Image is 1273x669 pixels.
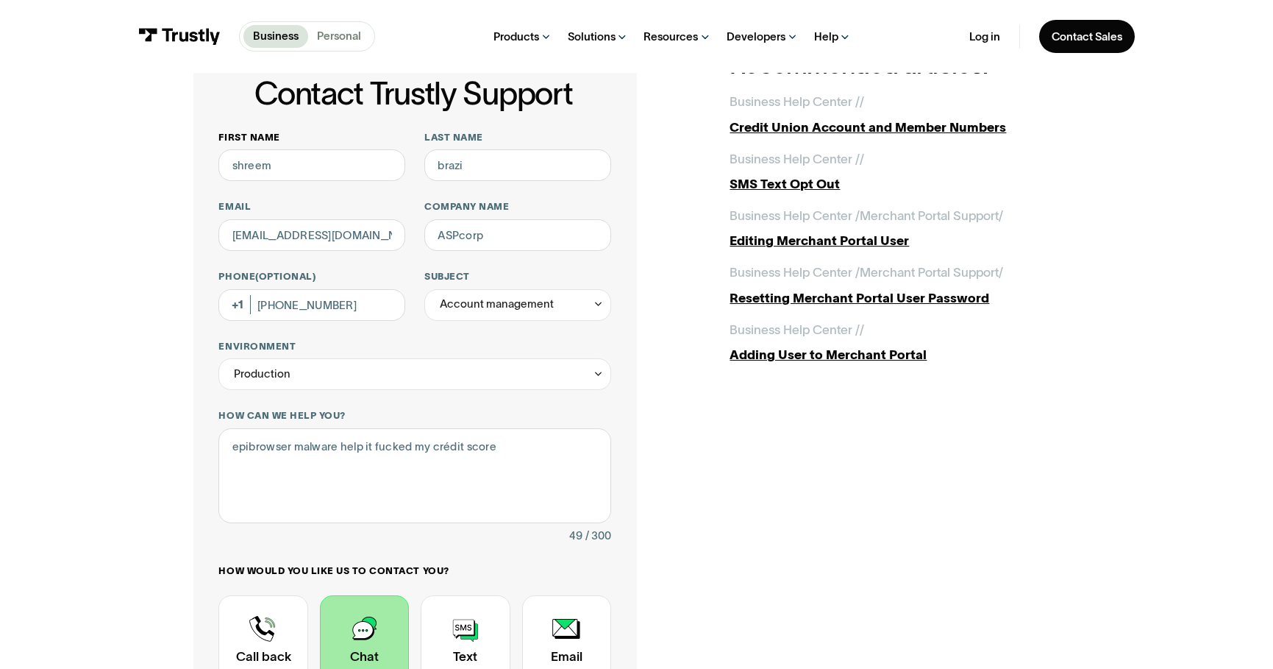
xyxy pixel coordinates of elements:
[253,28,299,45] p: Business
[730,206,860,225] div: Business Help Center /
[730,206,1080,250] a: Business Help Center /Merchant Portal Support/Editing Merchant Portal User
[730,174,1080,194] div: SMS Text Opt Out
[730,92,860,111] div: Business Help Center /
[424,149,611,181] input: Howard
[424,219,611,251] input: ASPcorp
[730,320,860,339] div: Business Help Center /
[730,345,1080,364] div: Adding User to Merchant Portal
[730,149,860,169] div: Business Help Center /
[730,263,1080,307] a: Business Help Center /Merchant Portal Support/Resetting Merchant Portal User Password
[218,200,405,213] label: Email
[493,29,539,44] div: Products
[730,289,1080,308] div: Resetting Merchant Portal User Password
[727,29,785,44] div: Developers
[860,92,864,111] div: /
[814,29,838,44] div: Help
[424,131,611,144] label: Last name
[308,25,371,48] a: Personal
[218,409,611,422] label: How can we help you?
[730,320,1080,364] a: Business Help Center //Adding User to Merchant Portal
[999,206,1003,225] div: /
[730,231,1080,250] div: Editing Merchant Portal User
[255,271,315,282] span: (Optional)
[218,289,405,321] input: (555) 555-5555
[860,320,864,339] div: /
[424,289,611,321] div: Account management
[218,564,611,577] label: How would you like us to contact you?
[1039,20,1135,53] a: Contact Sales
[424,270,611,283] label: Subject
[218,131,405,144] label: First name
[999,263,1003,282] div: /
[730,92,1080,136] a: Business Help Center //Credit Union Account and Member Numbers
[440,294,554,314] div: Account management
[969,29,1000,44] a: Log in
[730,263,860,282] div: Business Help Center /
[730,149,1080,194] a: Business Help Center //SMS Text Opt Out
[243,25,308,48] a: Business
[234,364,290,383] div: Production
[860,263,999,282] div: Merchant Portal Support
[568,29,616,44] div: Solutions
[643,29,698,44] div: Resources
[585,526,611,545] div: / 300
[218,149,405,181] input: Alex
[860,206,999,225] div: Merchant Portal Support
[860,149,864,169] div: /
[1052,29,1122,44] div: Contact Sales
[138,28,221,46] img: Trustly Logo
[317,28,361,45] p: Personal
[424,200,611,213] label: Company name
[730,118,1080,137] div: Credit Union Account and Member Numbers
[218,270,405,283] label: Phone
[218,358,611,390] div: Production
[569,526,582,545] div: 49
[218,340,611,353] label: Environment
[215,77,611,111] h1: Contact Trustly Support
[218,219,405,251] input: alex@mail.com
